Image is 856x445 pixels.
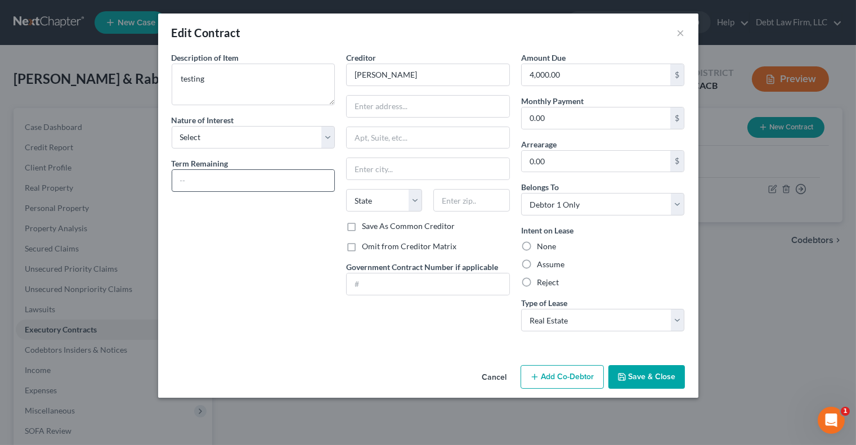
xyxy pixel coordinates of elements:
[841,407,850,416] span: 1
[670,107,684,129] div: $
[521,52,566,64] label: Amount Due
[346,261,498,273] label: Government Contract Number if applicable
[172,53,239,62] span: Description of Item
[521,95,584,107] label: Monthly Payment
[347,273,509,295] input: #
[608,365,685,389] button: Save & Close
[670,151,684,172] div: $
[347,127,509,149] input: Apt, Suite, etc...
[670,64,684,86] div: $
[362,221,455,232] label: Save As Common Creditor
[172,158,228,169] label: Term Remaining
[172,25,241,41] div: Edit Contract
[347,158,509,179] input: Enter city...
[522,151,671,172] input: 0.00
[521,182,559,192] span: Belongs To
[677,26,685,39] button: ×
[433,189,509,212] input: Enter zip..
[346,64,510,86] input: Search creditor by name...
[346,53,376,62] span: Creditor
[537,259,564,270] label: Assume
[172,170,335,191] input: --
[172,114,234,126] label: Nature of Interest
[522,107,671,129] input: 0.00
[537,241,556,252] label: None
[522,64,671,86] input: 0.00
[521,224,573,236] label: Intent on Lease
[347,96,509,117] input: Enter address...
[362,241,456,252] label: Omit from Creditor Matrix
[521,138,557,150] label: Arrearage
[537,277,559,288] label: Reject
[521,365,604,389] button: Add Co-Debtor
[818,407,845,434] iframe: Intercom live chat
[473,366,516,389] button: Cancel
[521,298,567,308] span: Type of Lease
